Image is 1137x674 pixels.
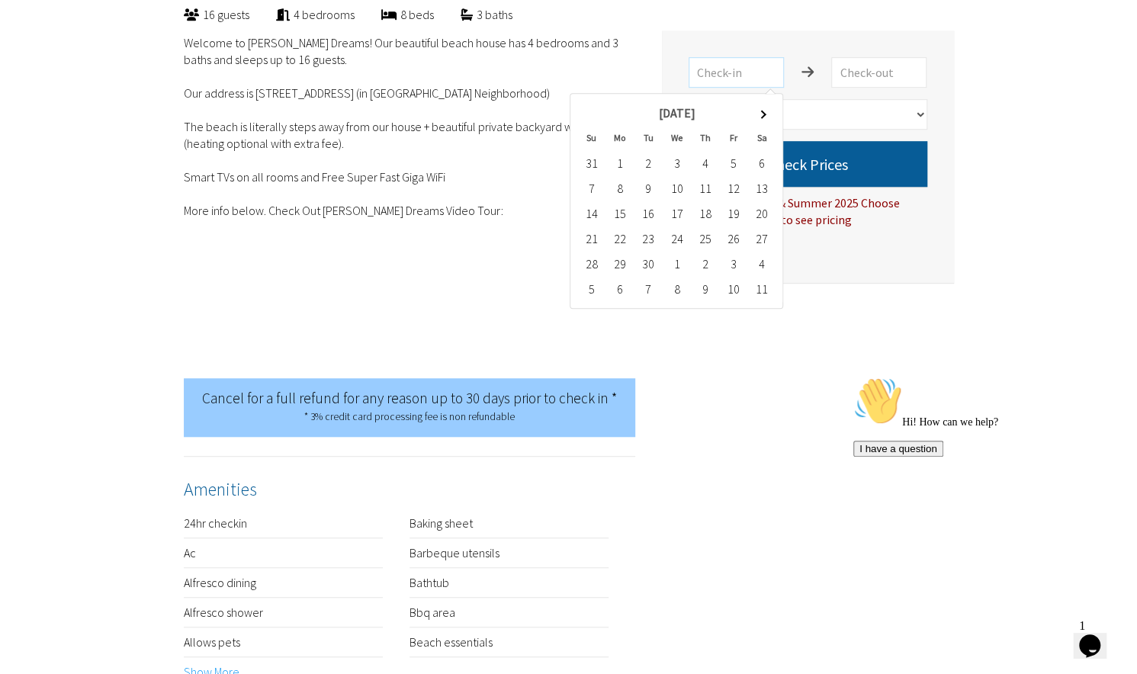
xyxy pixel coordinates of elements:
[577,226,605,252] td: 21
[577,176,605,201] td: 7
[184,515,383,531] li: 24hr checkin
[202,389,617,424] span: Cancel for a full refund for any reason up to 30 days prior to check in *
[6,70,96,86] button: I have a question
[719,226,747,252] td: 26
[847,371,1122,605] iframe: chat widget
[689,187,927,228] div: For Spring Break & Summer 2025 Choose [DATE] to [DATE] to see pricing
[410,627,609,650] li: Beach essentials
[691,252,719,277] td: 2
[719,151,747,176] td: 5
[748,252,776,277] td: 4
[634,176,662,201] td: 9
[748,151,776,176] td: 6
[689,141,927,187] button: Check Prices
[6,6,55,55] img: :wave:
[634,201,662,226] td: 16
[634,151,662,176] td: 2
[605,252,634,277] td: 29
[748,277,776,302] td: 11
[577,151,605,176] td: 31
[184,476,635,503] h4: Amenities
[691,201,719,226] td: 18
[689,57,784,88] input: Check-in
[748,176,776,201] td: 13
[748,201,776,226] td: 20
[663,252,691,277] td: 1
[691,176,719,201] td: 11
[605,101,747,126] th: [DATE]
[605,201,634,226] td: 15
[577,126,605,151] th: Su
[184,34,635,367] p: Welcome to [PERSON_NAME] Dreams! Our beautiful beach house has 4 bedrooms and 3 baths and sleeps ...
[831,57,927,88] input: Check-out
[184,597,383,621] li: Alfresco shower
[184,538,383,561] li: Ac
[410,538,609,561] li: Barbeque utensils
[1073,613,1122,659] iframe: chat widget
[663,277,691,302] td: 8
[663,151,691,176] td: 3
[410,515,609,531] li: Baking sheet
[663,126,691,151] th: We
[634,277,662,302] td: 7
[719,176,747,201] td: 12
[184,627,383,650] li: Allows pets
[719,252,747,277] td: 3
[577,252,605,277] td: 28
[605,151,634,176] td: 1
[157,6,249,23] div: 16 guests
[410,597,609,621] li: Bbq area
[605,226,634,252] td: 22
[691,226,719,252] td: 25
[691,151,719,176] td: 4
[634,126,662,151] th: Tu
[663,201,691,226] td: 17
[748,226,776,252] td: 27
[605,277,634,302] td: 6
[577,201,605,226] td: 14
[691,277,719,302] td: 9
[634,226,662,252] td: 23
[663,226,691,252] td: 24
[719,277,747,302] td: 10
[691,126,719,151] th: Th
[6,6,281,86] div: 👋Hi! How can we help?I have a question
[304,410,515,423] span: * 3% credit card processing fee is non refundable
[249,6,355,23] div: 4 bedrooms
[719,201,747,226] td: 19
[634,252,662,277] td: 30
[355,6,434,23] div: 8 beds
[6,46,151,57] span: Hi! How can we help?
[605,176,634,201] td: 8
[605,126,634,151] th: Mo
[748,126,776,151] th: Sa
[410,567,609,591] li: Bathtub
[184,567,383,591] li: Alfresco dining
[663,176,691,201] td: 10
[719,126,747,151] th: Fr
[434,6,512,23] div: 3 baths
[577,277,605,302] td: 5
